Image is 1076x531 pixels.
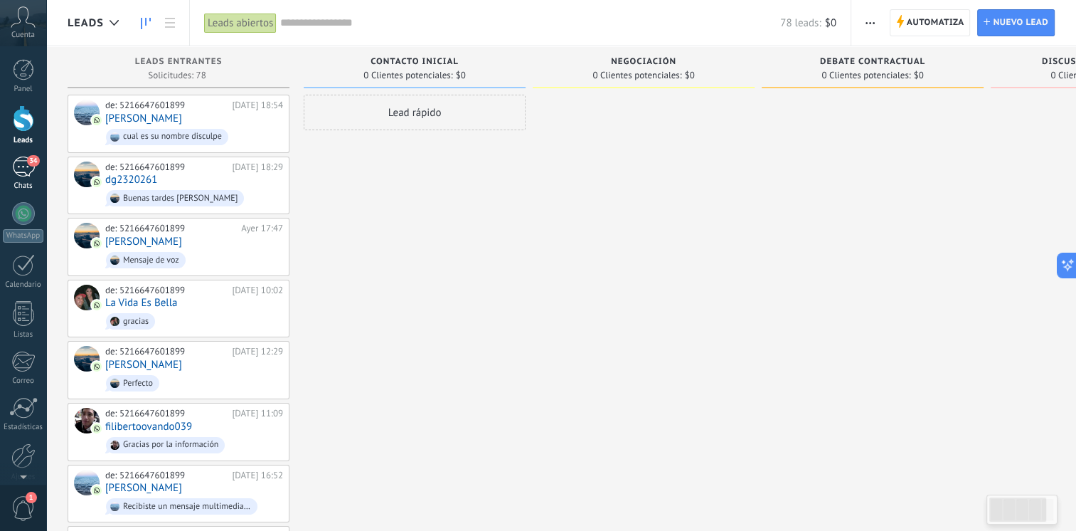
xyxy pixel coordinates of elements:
[914,71,924,80] span: $0
[232,162,283,173] div: [DATE] 18:29
[105,285,227,296] div: de: 5216647601899
[3,136,44,145] div: Leads
[232,346,283,357] div: [DATE] 12:29
[123,502,251,512] div: Recibiste un mensaje multimedia (id del mensaje: 3EB0CDDDD1AB2EAA6C7F2F). Espera a que se cargue ...
[890,9,971,36] a: Automatiza
[123,256,179,265] div: Mensaje de voz
[304,95,526,130] div: Lead rápido
[92,362,102,372] img: com.amocrm.amocrmwa.svg
[134,9,158,37] a: Leads
[821,71,910,80] span: 0 Clientes potenciales:
[105,112,182,125] a: [PERSON_NAME]
[232,100,283,111] div: [DATE] 18:54
[105,297,177,309] a: La Vida Es Bella
[825,16,836,30] span: $0
[105,236,182,248] a: [PERSON_NAME]
[11,31,35,40] span: Cuenta
[92,300,102,310] img: com.amocrm.amocrmwa.svg
[540,57,747,69] div: Negociación
[123,132,222,142] div: cual es su nombre disculpe
[769,57,976,69] div: Debate contractual
[820,57,925,67] span: Debate contractual
[3,229,43,243] div: WhatsApp
[74,285,100,310] div: La Vida Es Bella
[232,408,283,419] div: [DATE] 11:09
[27,155,39,167] span: 34
[74,408,100,433] div: filibertoovando039
[74,100,100,125] div: Gaynor
[92,485,102,495] img: com.amocrm.amocrmwa.svg
[74,223,100,248] div: Fernando López aguilar
[105,346,227,357] div: de: 5216647601899
[3,85,44,94] div: Panel
[3,423,44,432] div: Estadísticas
[977,9,1055,36] a: Nuevo lead
[105,421,192,433] a: filibertoovando039
[92,238,102,248] img: com.amocrm.amocrmwa.svg
[123,317,149,327] div: gracias
[105,174,157,186] a: dg2320261
[68,16,104,30] span: Leads
[74,162,100,187] div: dg2320261
[92,115,102,125] img: com.amocrm.amocrmwa.svg
[3,280,44,290] div: Calendario
[158,9,182,37] a: Lista
[148,71,206,80] span: Solicitudes: 78
[3,182,44,191] div: Chats
[241,223,283,234] div: Ayer 17:47
[860,9,880,36] button: Más
[92,424,102,433] img: com.amocrm.amocrmwa.svg
[105,359,182,371] a: [PERSON_NAME]
[105,223,236,234] div: de: 5216647601899
[123,440,218,450] div: Gracias por la información
[105,162,227,173] div: de: 5216647601899
[232,285,283,296] div: [DATE] 10:02
[363,71,452,80] span: 0 Clientes potenciales:
[75,57,282,69] div: Leads Entrantes
[26,492,37,503] span: 1
[592,71,681,80] span: 0 Clientes potenciales:
[371,57,459,67] span: Contacto inicial
[92,177,102,187] img: com.amocrm.amocrmwa.svg
[311,57,518,69] div: Contacto inicial
[232,470,283,481] div: [DATE] 16:52
[3,377,44,386] div: Correo
[123,194,238,204] div: Buenas tardes [PERSON_NAME]
[74,346,100,372] div: Verónica
[993,10,1048,36] span: Nuevo lead
[105,100,227,111] div: de: 5216647601899
[3,330,44,340] div: Listas
[123,379,153,389] div: Perfecto
[907,10,964,36] span: Automatiza
[135,57,223,67] span: Leads Entrantes
[105,470,227,481] div: de: 5216647601899
[780,16,821,30] span: 78 leads:
[105,482,182,494] a: [PERSON_NAME]
[611,57,676,67] span: Negociación
[105,408,227,419] div: de: 5216647601899
[685,71,695,80] span: $0
[204,13,277,33] div: Leads abiertos
[456,71,466,80] span: $0
[74,470,100,495] div: Rosy Camarena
